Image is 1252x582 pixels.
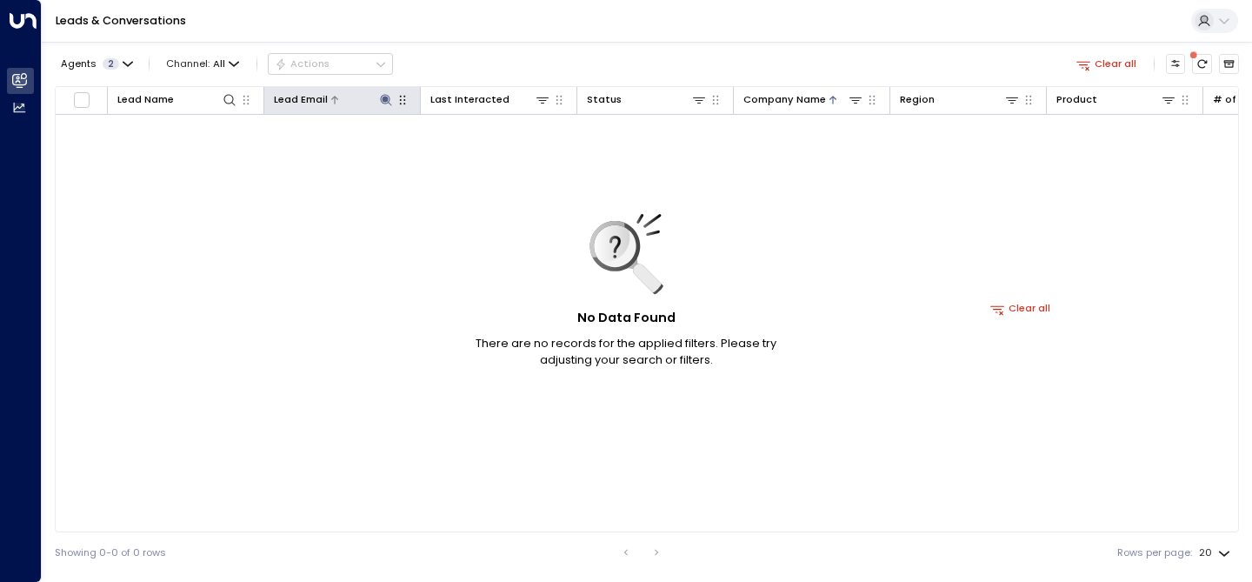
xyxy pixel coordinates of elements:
[213,58,225,70] span: All
[103,58,119,70] span: 2
[587,91,707,108] div: Status
[743,91,863,108] div: Company Name
[900,91,935,108] div: Region
[61,59,97,69] span: Agents
[985,299,1057,318] button: Clear all
[268,53,393,74] div: Button group with a nested menu
[587,91,622,108] div: Status
[1219,54,1239,74] button: Archived Leads
[615,542,669,563] nav: pagination navigation
[1070,54,1142,73] button: Clear all
[161,54,245,73] span: Channel:
[55,545,166,560] div: Showing 0-0 of 0 rows
[577,309,676,328] h5: No Data Found
[1192,54,1212,74] span: There are new threads available. Refresh the grid to view the latest updates.
[1199,542,1234,564] div: 20
[55,54,137,73] button: Agents2
[274,91,394,108] div: Lead Email
[1166,54,1186,74] button: Customize
[430,91,509,108] div: Last Interacted
[452,335,800,368] p: There are no records for the applied filters. Please try adjusting your search or filters.
[161,54,245,73] button: Channel:All
[1056,91,1097,108] div: Product
[117,91,237,108] div: Lead Name
[73,91,90,109] span: Toggle select all
[275,57,330,70] div: Actions
[56,13,186,28] a: Leads & Conversations
[430,91,550,108] div: Last Interacted
[274,91,328,108] div: Lead Email
[1117,545,1192,560] label: Rows per page:
[743,91,826,108] div: Company Name
[268,53,393,74] button: Actions
[1056,91,1176,108] div: Product
[117,91,174,108] div: Lead Name
[900,91,1020,108] div: Region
